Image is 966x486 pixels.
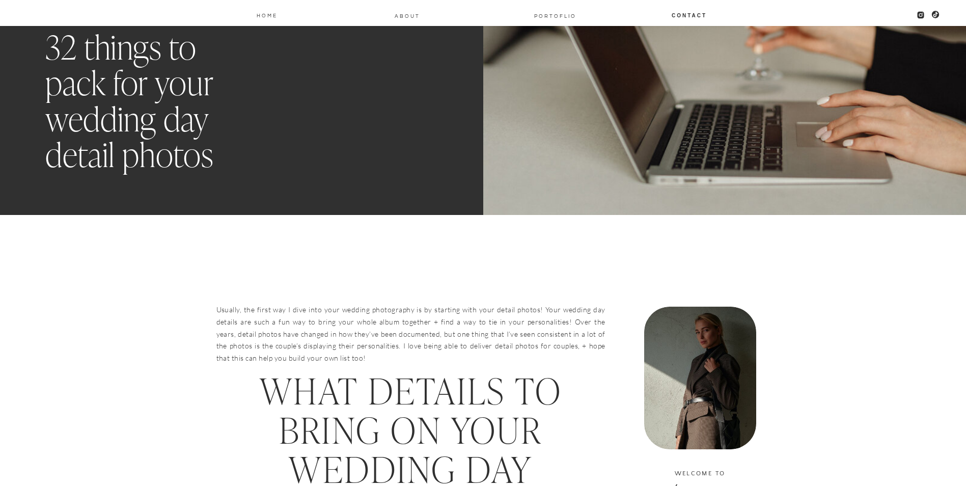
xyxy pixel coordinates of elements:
p: Usually, the first way I dive into your wedding photography is by starting with your detail photo... [216,304,605,364]
a: PORTOFLIO [530,11,581,19]
h3: welcome to [644,468,756,479]
a: About [394,11,421,19]
a: Contact [671,11,708,19]
a: Home [256,11,279,19]
h1: 32 things to pack for your wedding day detail photos [45,31,260,174]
